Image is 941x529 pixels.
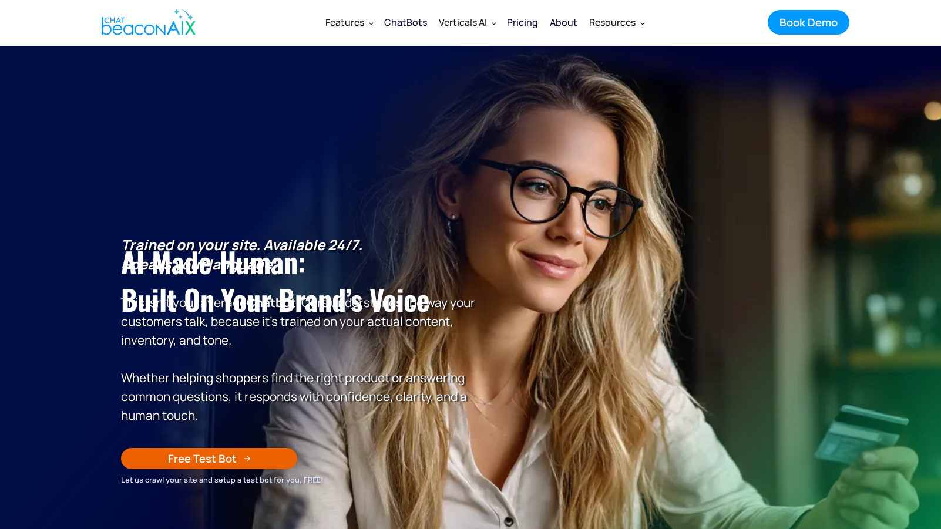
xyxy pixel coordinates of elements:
[768,10,849,35] a: Book Demo
[121,235,362,274] strong: Trained on your site. Available 24/7. Speaks your language.
[507,14,538,31] div: Pricing
[369,21,374,25] img: Dropdown
[589,14,636,31] div: Resources
[121,235,476,424] p: This isn’t your average . Ours understands the way your customers talk, because it’s trained on y...
[121,473,476,486] div: Let us crawl your site and setup a test bot for you, FREE!
[121,448,297,469] a: Free Test Bot
[384,14,427,31] div: ChatBots
[168,451,237,466] div: Free Test Bot
[325,14,364,31] div: Features
[244,455,251,462] img: Arrow
[779,15,838,30] div: Book Demo
[121,243,476,318] h1: AI Made Human: ‍
[550,14,577,31] div: About
[121,278,430,320] span: Built on Your Brand’s Voice
[439,14,487,31] div: Verticals AI
[501,7,544,38] a: Pricing
[378,8,433,36] a: ChatBots
[492,21,496,25] img: Dropdown
[544,7,583,38] a: About
[640,21,645,25] img: Dropdown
